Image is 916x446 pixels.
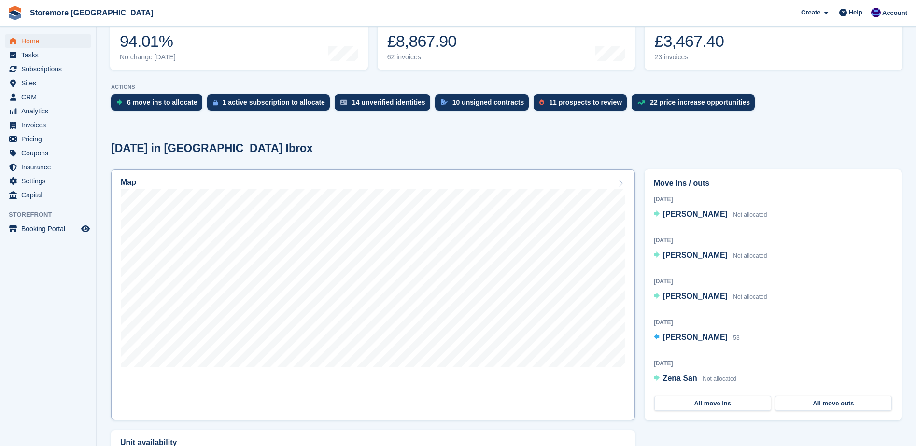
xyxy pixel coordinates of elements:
span: Not allocated [733,252,767,259]
a: menu [5,104,91,118]
span: Tasks [21,48,79,62]
div: 14 unverified identities [352,98,425,106]
img: contract_signature_icon-13c848040528278c33f63329250d36e43548de30e8caae1d1a13099fd9432cc5.svg [441,99,448,105]
div: [DATE] [654,318,892,327]
div: £3,467.40 [654,31,724,51]
a: menu [5,90,91,104]
div: [DATE] [654,277,892,286]
span: [PERSON_NAME] [663,210,728,218]
a: menu [5,222,91,236]
span: Invoices [21,118,79,132]
a: menu [5,62,91,76]
a: [PERSON_NAME] 53 [654,332,740,344]
img: verify_identity-adf6edd0f0f0b5bbfe63781bf79b02c33cf7c696d77639b501bdc392416b5a36.svg [340,99,347,105]
a: menu [5,48,91,62]
a: menu [5,76,91,90]
div: 23 invoices [654,53,724,61]
h2: [DATE] in [GEOGRAPHIC_DATA] Ibrox [111,142,313,155]
a: Zena San Not allocated [654,373,737,385]
div: No change [DATE] [120,53,176,61]
a: Preview store [80,223,91,235]
a: 11 prospects to review [534,94,632,115]
span: [PERSON_NAME] [663,333,728,341]
span: Booking Portal [21,222,79,236]
span: Pricing [21,132,79,146]
span: Not allocated [733,211,767,218]
div: [DATE] [654,359,892,368]
span: Capital [21,188,79,202]
a: 10 unsigned contracts [435,94,534,115]
a: 6 move ins to allocate [111,94,207,115]
img: price_increase_opportunities-93ffe204e8149a01c8c9dc8f82e8f89637d9d84a8eef4429ea346261dce0b2c0.svg [637,100,645,105]
a: Awaiting payment £3,467.40 23 invoices [645,9,902,70]
div: 1 active subscription to allocate [223,98,325,106]
a: [PERSON_NAME] Not allocated [654,291,767,303]
span: Account [882,8,907,18]
a: menu [5,146,91,160]
div: 10 unsigned contracts [452,98,524,106]
a: menu [5,34,91,48]
a: Map [111,169,635,420]
div: 62 invoices [387,53,459,61]
img: Angela [871,8,881,17]
a: menu [5,132,91,146]
a: 22 price increase opportunities [632,94,760,115]
div: £8,867.90 [387,31,459,51]
span: Not allocated [703,376,736,382]
span: Sites [21,76,79,90]
span: Not allocated [733,293,767,300]
img: active_subscription_to_allocate_icon-d502201f5373d7db506a760aba3b589e785aa758c864c3986d89f69b8ff3... [213,99,218,106]
h2: Map [121,178,136,187]
span: Insurance [21,160,79,174]
a: All move outs [775,396,892,411]
div: 6 move ins to allocate [127,98,197,106]
span: Subscriptions [21,62,79,76]
div: 11 prospects to review [549,98,622,106]
span: Home [21,34,79,48]
div: 94.01% [120,31,176,51]
a: [PERSON_NAME] Not allocated [654,250,767,262]
span: Coupons [21,146,79,160]
span: Analytics [21,104,79,118]
a: [PERSON_NAME] Not allocated [654,209,767,221]
a: menu [5,174,91,188]
img: move_ins_to_allocate_icon-fdf77a2bb77ea45bf5b3d319d69a93e2d87916cf1d5bf7949dd705db3b84f3ca.svg [117,99,122,105]
a: All move ins [654,396,771,411]
a: Occupancy 94.01% No change [DATE] [110,9,368,70]
a: Month-to-date sales £8,867.90 62 invoices [378,9,635,70]
span: Help [849,8,862,17]
span: CRM [21,90,79,104]
h2: Move ins / outs [654,178,892,189]
div: [DATE] [654,236,892,245]
a: menu [5,160,91,174]
span: Zena San [663,374,697,382]
span: Storefront [9,210,96,220]
span: 53 [733,334,739,341]
a: menu [5,118,91,132]
span: Settings [21,174,79,188]
img: prospect-51fa495bee0391a8d652442698ab0144808aea92771e9ea1ae160a38d050c398.svg [539,99,544,105]
a: Storemore [GEOGRAPHIC_DATA] [26,5,157,21]
a: 1 active subscription to allocate [207,94,335,115]
div: 22 price increase opportunities [650,98,750,106]
p: ACTIONS [111,84,902,90]
span: [PERSON_NAME] [663,251,728,259]
div: [DATE] [654,195,892,204]
a: menu [5,188,91,202]
span: Create [801,8,820,17]
span: [PERSON_NAME] [663,292,728,300]
img: stora-icon-8386f47178a22dfd0bd8f6a31ec36ba5ce8667c1dd55bd0f319d3a0aa187defe.svg [8,6,22,20]
a: 14 unverified identities [335,94,435,115]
